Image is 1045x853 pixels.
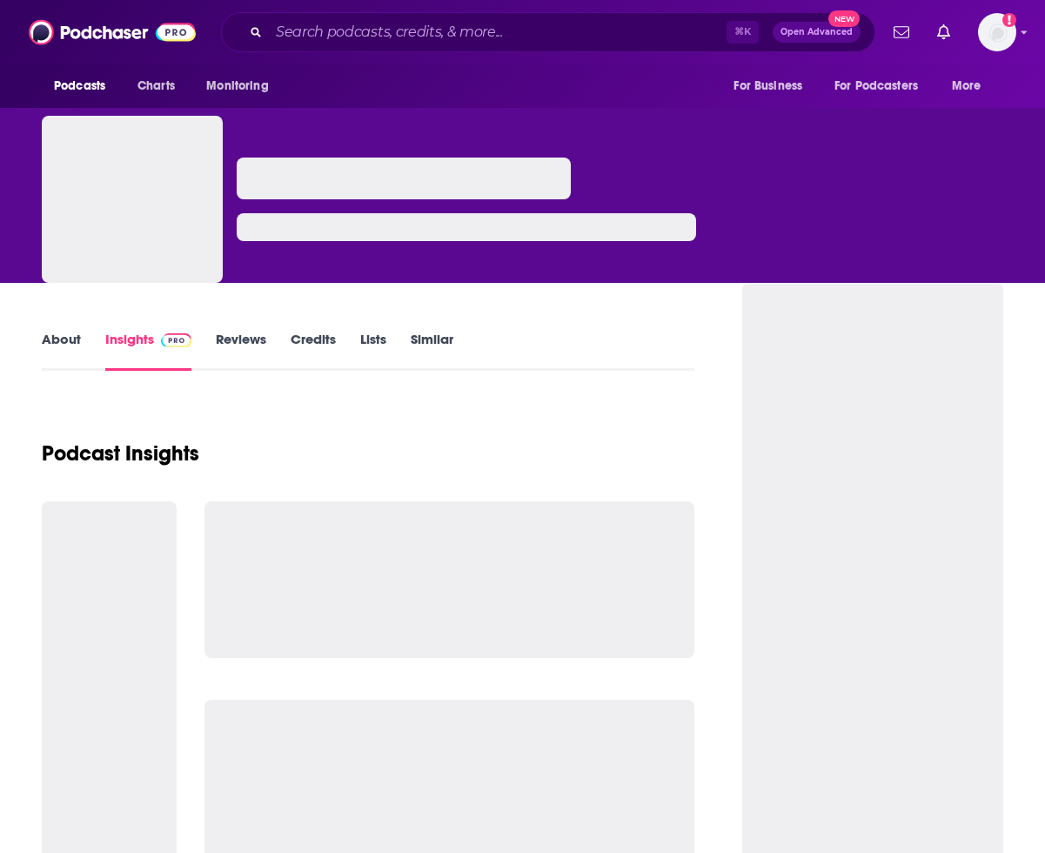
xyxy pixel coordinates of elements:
[54,74,105,98] span: Podcasts
[721,70,824,103] button: open menu
[291,331,336,371] a: Credits
[1002,13,1016,27] svg: Add a profile image
[42,331,81,371] a: About
[940,70,1003,103] button: open menu
[952,74,981,98] span: More
[834,74,918,98] span: For Podcasters
[42,440,199,467] h1: Podcast Insights
[887,17,916,47] a: Show notifications dropdown
[411,331,453,371] a: Similar
[828,10,860,27] span: New
[823,70,943,103] button: open menu
[29,16,196,49] img: Podchaser - Follow, Share and Rate Podcasts
[105,331,191,371] a: InsightsPodchaser Pro
[126,70,185,103] a: Charts
[727,21,759,44] span: ⌘ K
[216,331,266,371] a: Reviews
[206,74,268,98] span: Monitoring
[773,22,861,43] button: Open AdvancedNew
[161,333,191,347] img: Podchaser Pro
[930,17,957,47] a: Show notifications dropdown
[360,331,386,371] a: Lists
[978,13,1016,51] button: Show profile menu
[978,13,1016,51] img: User Profile
[194,70,291,103] button: open menu
[42,70,128,103] button: open menu
[734,74,802,98] span: For Business
[269,18,727,46] input: Search podcasts, credits, & more...
[221,12,875,52] div: Search podcasts, credits, & more...
[137,74,175,98] span: Charts
[978,13,1016,51] span: Logged in as KSMolly
[780,28,853,37] span: Open Advanced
